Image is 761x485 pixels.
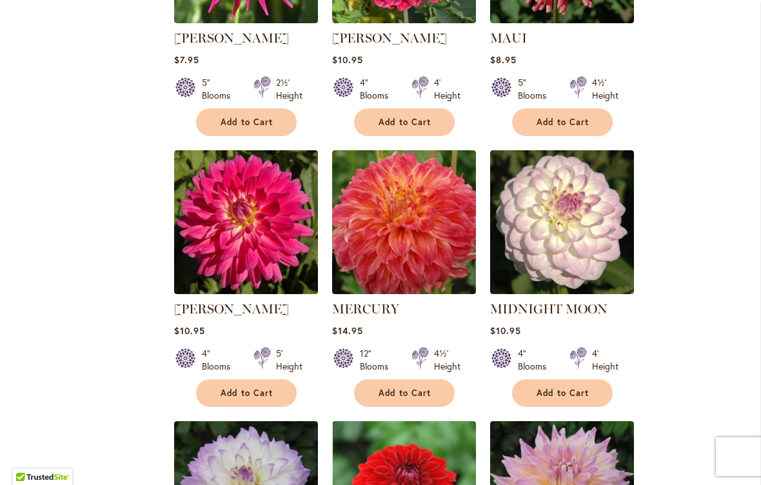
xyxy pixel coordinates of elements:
[332,150,476,294] img: Mercury
[360,76,396,102] div: 4" Blooms
[202,347,238,373] div: 4" Blooms
[332,301,399,317] a: MERCURY
[174,54,199,66] span: $7.95
[196,379,297,407] button: Add to Cart
[276,76,302,102] div: 2½' Height
[490,284,634,297] a: MIDNIGHT MOON
[490,54,517,66] span: $8.95
[276,347,302,373] div: 5' Height
[174,284,318,297] a: MELISSA M
[174,14,318,26] a: MATILDA HUSTON
[332,54,363,66] span: $10.95
[518,347,554,373] div: 4" Blooms
[221,117,273,128] span: Add to Cart
[332,324,363,337] span: $14.95
[592,76,618,102] div: 4½' Height
[196,108,297,136] button: Add to Cart
[434,76,460,102] div: 4' Height
[174,30,289,46] a: [PERSON_NAME]
[354,379,455,407] button: Add to Cart
[490,14,634,26] a: MAUI
[174,301,289,317] a: [PERSON_NAME]
[379,117,431,128] span: Add to Cart
[537,388,589,399] span: Add to Cart
[354,108,455,136] button: Add to Cart
[434,347,460,373] div: 4½' Height
[490,150,634,294] img: MIDNIGHT MOON
[490,324,521,337] span: $10.95
[221,388,273,399] span: Add to Cart
[490,301,608,317] a: MIDNIGHT MOON
[592,347,618,373] div: 4' Height
[360,347,396,373] div: 12" Blooms
[174,150,318,294] img: MELISSA M
[202,76,238,102] div: 5" Blooms
[512,379,613,407] button: Add to Cart
[512,108,613,136] button: Add to Cart
[379,388,431,399] span: Add to Cart
[10,439,46,475] iframe: Launch Accessibility Center
[518,76,554,102] div: 5" Blooms
[332,30,447,46] a: [PERSON_NAME]
[490,30,527,46] a: MAUI
[174,324,205,337] span: $10.95
[537,117,589,128] span: Add to Cart
[332,284,476,297] a: Mercury
[332,14,476,26] a: Matty Boo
